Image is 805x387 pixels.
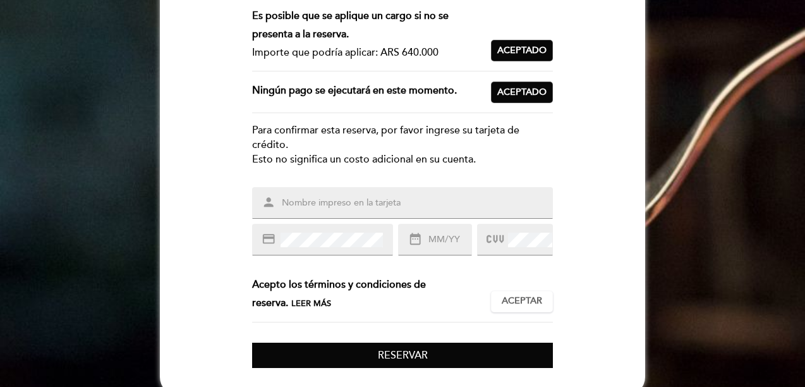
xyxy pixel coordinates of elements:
div: Importe que podría aplicar: ARS 640.000 [252,44,481,62]
i: date_range [408,232,422,246]
span: Reservar [378,349,428,362]
div: Ningún pago se ejecutará en este momento. [252,82,491,103]
button: Aceptar [491,291,553,312]
span: Aceptado [497,44,547,58]
button: Aceptado [491,82,553,103]
span: Leer más [291,298,331,309]
input: Nombre impreso en la tarjeta [281,196,555,211]
i: credit_card [262,232,275,246]
div: Es posible que se aplique un cargo si no se presenta a la reserva. [252,7,481,44]
button: Reservar [252,343,553,369]
i: person [262,195,275,209]
input: MM/YY [427,233,471,247]
span: Aceptar [502,295,542,308]
span: Aceptado [497,86,547,99]
div: Acepto los términos y condiciones de reserva. [252,276,491,312]
div: Para confirmar esta reserva, por favor ingrese su tarjeta de crédito. Esto no significa un costo ... [252,123,553,167]
button: Aceptado [491,40,553,61]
